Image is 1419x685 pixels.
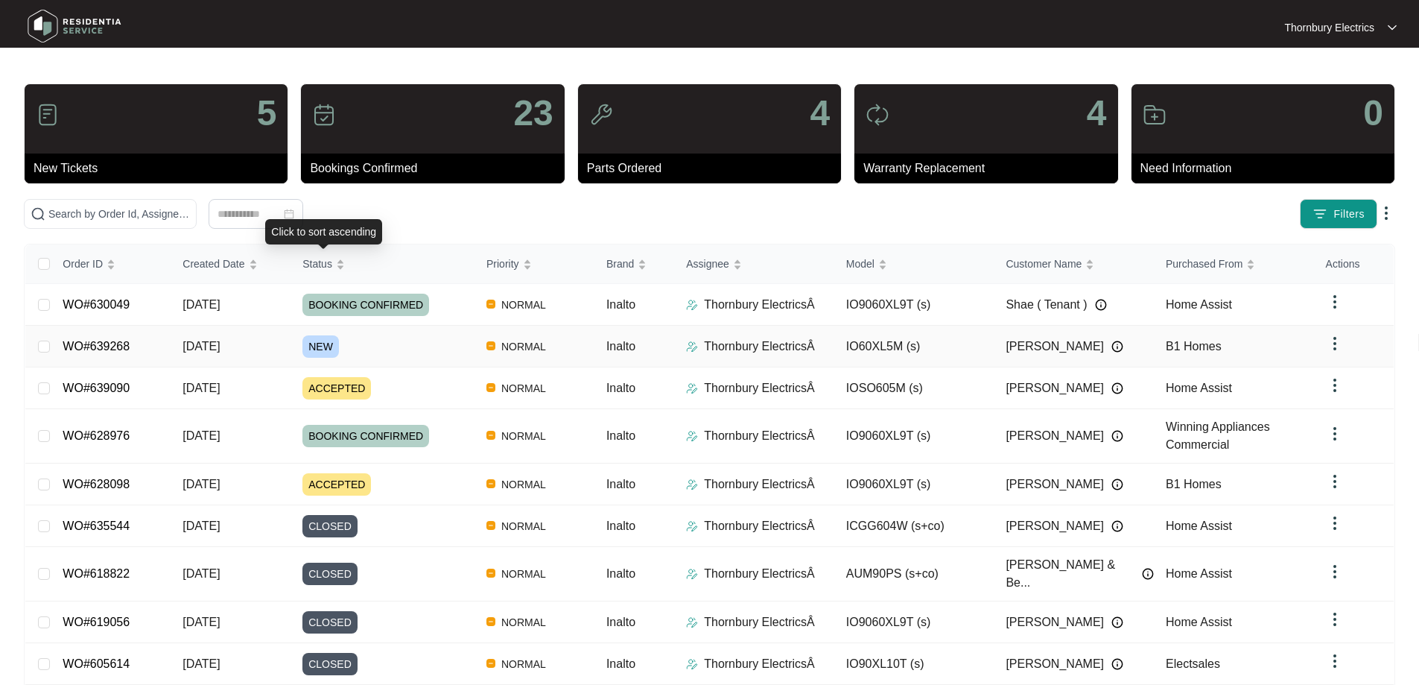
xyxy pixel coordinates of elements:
[1326,376,1344,394] img: dropdown arrow
[495,655,552,673] span: NORMAL
[486,341,495,350] img: Vercel Logo
[51,244,171,284] th: Order ID
[1087,95,1107,131] p: 4
[63,478,130,490] a: WO#628098
[495,613,552,631] span: NORMAL
[182,382,220,394] span: [DATE]
[1142,568,1154,580] img: Info icon
[1111,382,1123,394] img: Info icon
[302,294,429,316] span: BOOKING CONFIRMED
[994,244,1154,284] th: Customer Name
[1111,430,1123,442] img: Info icon
[171,244,291,284] th: Created Date
[265,219,382,244] div: Click to sort ascending
[1111,658,1123,670] img: Info icon
[63,256,103,272] span: Order ID
[474,244,594,284] th: Priority
[486,300,495,309] img: Vercel Logo
[1326,563,1344,581] img: dropdown arrow
[22,4,127,48] img: residentia service logo
[704,338,815,356] p: Thornbury ElectricsÂ
[63,616,130,628] a: WO#619056
[1006,476,1104,493] span: [PERSON_NAME]
[834,367,994,409] td: IOSO605M (s)
[834,244,994,284] th: Model
[495,476,552,493] span: NORMAL
[704,427,815,445] p: Thornbury ElectricsÂ
[1326,335,1344,353] img: dropdown arrow
[704,613,815,631] p: Thornbury ElectricsÂ
[834,547,994,602] td: AUM90PS (s+co)
[302,611,358,634] span: CLOSED
[606,340,635,353] span: Inalto
[1388,24,1397,31] img: dropdown arrow
[1326,652,1344,670] img: dropdown arrow
[674,244,834,284] th: Assignee
[686,256,729,272] span: Assignee
[1314,244,1394,284] th: Actions
[302,335,339,358] span: NEW
[1111,520,1123,532] img: Info icon
[1006,379,1104,397] span: [PERSON_NAME]
[606,520,635,532] span: Inalto
[606,298,635,311] span: Inalto
[1166,567,1232,580] span: Home Assist
[1166,256,1242,272] span: Purchased From
[36,103,60,127] img: icon
[606,478,635,490] span: Inalto
[182,340,220,353] span: [DATE]
[486,659,495,668] img: Vercel Logo
[1006,427,1104,445] span: [PERSON_NAME]
[1363,95,1383,131] p: 0
[834,284,994,326] td: IO9060XL9T (s)
[587,160,841,177] p: Parts Ordered
[1326,473,1344,490] img: dropdown arrow
[182,616,220,628] span: [DATE]
[48,206,190,222] input: Search by Order Id, Assignee Name, Customer Name, Brand and Model
[1166,520,1232,532] span: Home Assist
[1166,616,1232,628] span: Home Assist
[834,505,994,547] td: ICGG604W (s+co)
[302,377,371,400] span: ACCEPTED
[834,326,994,367] td: IO60XL5M (s)
[1326,293,1344,311] img: dropdown arrow
[312,103,336,127] img: icon
[495,427,552,445] span: NORMAL
[302,256,332,272] span: Status
[704,379,815,397] p: Thornbury ElectricsÂ
[63,567,130,580] a: WO#618822
[1166,298,1232,311] span: Home Assist
[486,256,519,272] span: Priority
[34,160,288,177] p: New Tickets
[704,476,815,493] p: Thornbury ElectricsÂ
[495,379,552,397] span: NORMAL
[1326,610,1344,628] img: dropdown arrow
[63,340,130,353] a: WO#639268
[810,95,830,131] p: 4
[182,298,220,311] span: [DATE]
[31,206,45,221] img: search-icon
[1154,244,1314,284] th: Purchased From
[686,430,698,442] img: Assigner Icon
[704,655,815,673] p: Thornbury ElectricsÂ
[310,160,564,177] p: Bookings Confirmed
[606,657,635,670] span: Inalto
[1111,616,1123,628] img: Info icon
[302,425,429,447] span: BOOKING CONFIRMED
[182,520,220,532] span: [DATE]
[606,256,634,272] span: Brand
[1166,657,1220,670] span: Electsales
[63,382,130,394] a: WO#639090
[63,298,130,311] a: WO#630049
[495,565,552,583] span: NORMAL
[704,565,815,583] p: Thornbury ElectricsÂ
[1333,206,1365,222] span: Filters
[589,103,613,127] img: icon
[486,479,495,488] img: Vercel Logo
[594,244,674,284] th: Brand
[686,479,698,490] img: Assigner Icon
[834,643,994,685] td: IO90XL10T (s)
[834,409,994,464] td: IO9060XL9T (s)
[606,616,635,628] span: Inalto
[1166,478,1222,490] span: B1 Homes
